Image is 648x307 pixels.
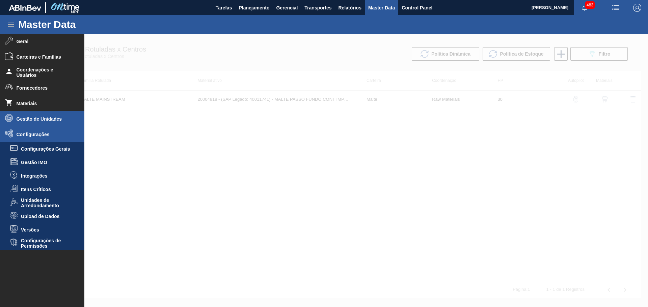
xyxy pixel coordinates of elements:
[612,4,620,12] img: userActions
[17,54,72,60] span: Carteiras e Famílias
[17,85,72,91] span: Fornecedores
[216,4,232,12] span: Tarefas
[239,4,269,12] span: Planejamento
[21,197,73,208] span: Unidades de Arredondamento
[21,238,73,249] span: Configurações de Permissões
[368,4,395,12] span: Master Data
[21,146,73,152] span: Configurações Gerais
[402,4,432,12] span: Control Panel
[633,4,641,12] img: Logout
[21,160,73,165] span: Gestão IMO
[17,67,72,78] span: Coordenações e Usuários
[9,5,41,11] img: TNhmsLtSVTkK8tSr43FrP2fwEKptu5GPRR3wAAAABJRU5ErkJggg==
[585,1,595,9] span: 483
[17,101,72,106] span: Materiais
[338,4,361,12] span: Relatórios
[17,116,72,122] span: Gestão de Unidades
[17,39,72,44] span: Geral
[21,227,73,233] span: Versões
[17,132,72,137] span: Configurações
[276,4,298,12] span: Gerencial
[574,3,595,12] button: Notificações
[304,4,331,12] span: Transportes
[21,214,73,219] span: Upload de Dados
[21,187,73,192] span: Itens Críticos
[21,173,73,179] span: Integrações
[18,21,138,28] h1: Master Data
